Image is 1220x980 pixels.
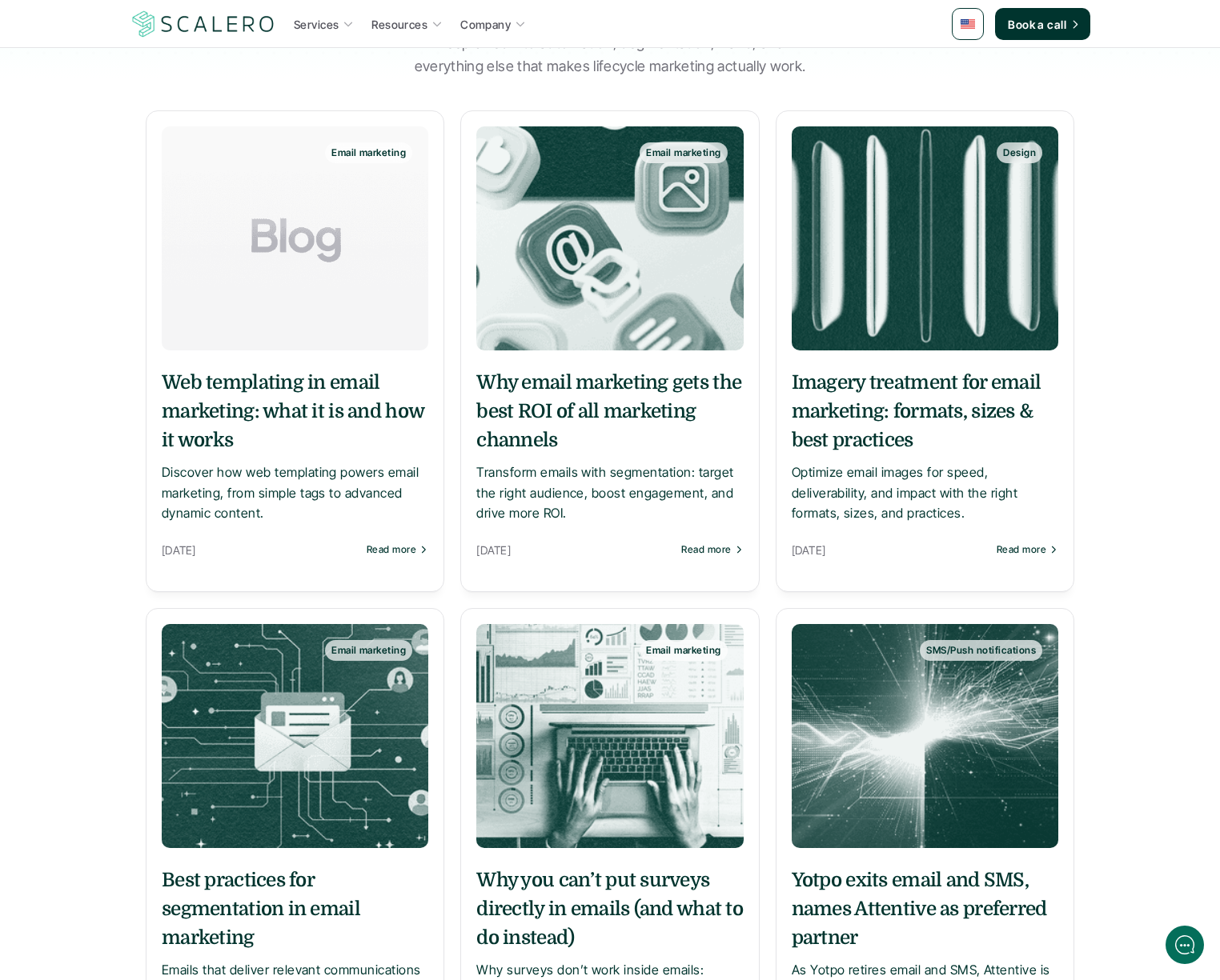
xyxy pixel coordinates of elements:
p: Resources [371,16,427,33]
p: Read more [997,544,1046,555]
a: Email marketing [162,624,428,848]
span: New conversation [103,222,192,234]
h1: Hi! Welcome to [GEOGRAPHIC_DATA]. [24,78,296,103]
p: Discover how web templating powers email marketing, from simple tags to advanced dynamic content. [162,462,428,524]
p: Transform emails with segmentation: target the right audience, boost engagement, and drive more ROI. [476,462,743,524]
h5: Yotpo exits email and SMS, names Attentive as preferred partner [792,866,1058,952]
a: Read more [367,544,428,555]
p: Services [294,16,339,33]
a: Scalero company logo [130,10,277,38]
a: Book a call [995,8,1090,40]
p: Email marketing [646,645,720,656]
p: Read more [367,544,416,555]
p: SMS/Push notifications [926,645,1036,656]
p: Book a call [1008,16,1066,33]
a: Why email marketing gets the best ROI of all marketing channelsTransform emails with segmentation... [476,368,743,524]
a: Web templating in email marketing: what it is and how it worksDiscover how web templating powers ... [162,368,428,524]
a: Email marketing [476,624,743,848]
img: Scalero company logo [130,9,277,39]
h5: Why email marketing gets the best ROI of all marketing channels [476,368,743,454]
h5: Why you can’t put surveys directly in emails (and what to do instead) [476,866,743,952]
h5: Web templating in email marketing: what it is and how it works [162,368,428,454]
a: Read more [681,544,743,555]
p: [DATE] [792,540,989,560]
p: Optimize email images for speed, deliverability, and impact with the right formats, sizes, and pr... [792,462,1058,524]
p: Read more [681,544,731,555]
span: We run on Gist [134,559,203,570]
p: Email marketing [331,147,406,158]
iframe: gist-messenger-bubble-iframe [1166,926,1204,964]
p: Email marketing [646,147,720,158]
p: [DATE] [162,540,359,560]
p: Deep dives into automation, segmentation, ESPs, and everything else that makes lifecycle marketin... [410,32,810,78]
a: SMS/Push notifications [792,624,1058,848]
h5: Imagery treatment for email marketing: formats, sizes & best practices [792,368,1058,454]
h2: Let us know if we can help with lifecycle marketing. [24,106,296,183]
a: Read more [997,544,1058,555]
a: Imagery treatment for email marketing: formats, sizes & best practicesOptimize email images for s... [792,368,1058,524]
a: Design [792,126,1058,350]
a: Email marketing [162,126,428,350]
button: New conversation [25,212,295,244]
p: Design [1003,147,1036,158]
p: Email marketing [331,645,406,656]
h5: Best practices for segmentation in email marketing [162,866,428,952]
p: Company [460,16,511,33]
a: Email marketing [476,126,743,350]
p: [DATE] [476,540,673,560]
